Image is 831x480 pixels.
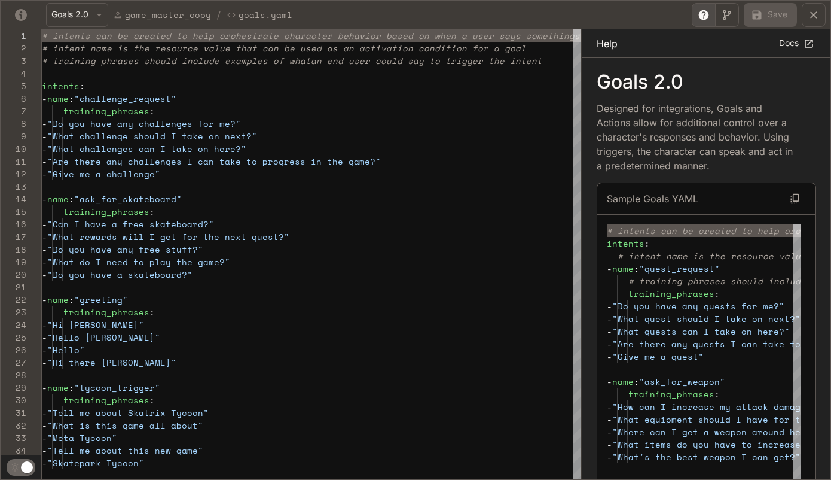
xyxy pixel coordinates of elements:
span: : [634,262,639,275]
p: Goals 2.0 [597,72,816,92]
span: "Do you have any free stuff?" [47,243,203,256]
span: : [69,381,74,394]
div: 7 [1,105,26,117]
span: "What quests can I take on here?" [612,325,790,338]
span: "Meta Tycoon" [47,432,117,444]
div: 26 [1,344,26,356]
span: "Skatepark Tycoon" [47,457,144,469]
div: 13 [1,180,26,193]
span: "quest_request" [639,262,720,275]
div: 11 [1,155,26,168]
span: : [149,205,155,218]
span: "ask_for_skateboard" [74,193,182,205]
span: "What do I need to play the game?" [47,256,230,268]
span: intents [607,237,644,250]
span: "Hi [PERSON_NAME]" [47,318,144,331]
button: Copy [784,188,806,209]
span: an end user could say to trigger the intent [311,54,542,67]
span: "Hello [PERSON_NAME]" [47,331,160,344]
span: - [42,444,47,457]
span: training_phrases [63,394,149,406]
span: "Can I have a free skateboard?" [47,218,214,230]
span: : [149,105,155,117]
span: "Hello" [47,344,85,356]
span: - [42,331,47,344]
span: name [612,262,634,275]
div: 32 [1,419,26,432]
span: - [607,375,612,388]
button: Toggle Help panel [692,3,716,27]
span: - [42,218,47,230]
span: - [607,413,612,426]
span: - [42,293,47,306]
div: 20 [1,268,26,281]
span: "What challenges can I take on here?" [47,142,246,155]
span: - [607,426,612,438]
span: - [42,318,47,331]
div: 30 [1,394,26,406]
button: Goals 2.0 [46,3,108,27]
button: Toggle Visual editor panel [715,3,739,27]
p: Help [597,37,618,51]
span: # intents can be created to help orchestrate chara [42,29,311,42]
span: training_phrases [628,388,714,400]
span: "Do you have any challenges for me?" [47,117,241,130]
span: training_phrases [63,105,149,117]
span: "What is this game all about" [47,419,203,432]
span: "challenge_request" [74,92,176,105]
span: ed as an activation condition for a goal [311,42,526,54]
div: 15 [1,205,26,218]
span: "tycoon_trigger" [74,381,160,394]
span: - [42,130,47,142]
span: "Do you have a skateboard?" [47,268,193,281]
div: 19 [1,256,26,268]
div: 21 [1,281,26,293]
p: Sample Goals YAML [607,192,698,206]
span: : [644,237,650,250]
div: 5 [1,80,26,92]
span: - [607,325,612,338]
span: training_phrases [63,205,149,218]
span: - [42,155,47,168]
span: - [42,230,47,243]
span: - [42,406,47,419]
div: 23 [1,306,26,318]
div: 25 [1,331,26,344]
div: 2 [1,42,26,54]
div: 9 [1,130,26,142]
span: - [607,300,612,312]
span: "ask_for_weapon" [639,375,725,388]
div: 4 [1,67,26,80]
span: "greeting" [74,293,128,306]
span: - [42,168,47,180]
span: name [47,293,69,306]
div: 17 [1,230,26,243]
span: : [714,287,720,300]
span: - [42,193,47,205]
span: "Are there any challenges I can take to progress i [47,155,316,168]
span: # intent name is the resource value that can be us [42,42,311,54]
span: / [216,8,222,22]
span: "What quest should I take on next?" [612,312,801,325]
div: 22 [1,293,26,306]
span: # training phrases should include examples of what [42,54,311,67]
div: 14 [1,193,26,205]
span: "Give me a quest" [612,350,704,363]
span: : [69,293,74,306]
div: 16 [1,218,26,230]
span: - [607,312,612,325]
div: 24 [1,318,26,331]
span: - [42,268,47,281]
span: - [42,381,47,394]
span: : [149,306,155,318]
span: - [42,117,47,130]
span: - [42,432,47,444]
span: : [80,80,85,92]
span: "Tell me about Skatrix Tycoon" [47,406,209,419]
span: - [42,92,47,105]
span: - [42,344,47,356]
span: "How can I increase my attack damage?" [612,400,817,413]
p: Designed for integrations, Goals and Actions allow for additional control over a character's resp... [597,101,797,173]
span: : [69,92,74,105]
div: 10 [1,142,26,155]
